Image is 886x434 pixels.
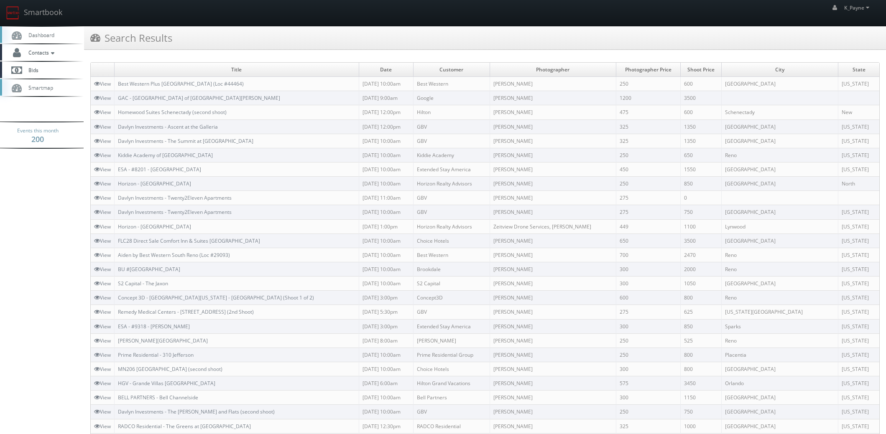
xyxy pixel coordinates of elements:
td: 300 [616,391,680,405]
td: [PERSON_NAME] [490,362,616,376]
a: Concept 3D - [GEOGRAPHIC_DATA][US_STATE] - [GEOGRAPHIC_DATA] (Shoot 1 of 2) [118,294,314,301]
a: Davlyn Investments - Ascent at the Galleria [118,123,218,130]
td: 1100 [680,219,722,233]
a: View [94,408,111,415]
td: 450 [616,162,680,176]
td: [GEOGRAPHIC_DATA] [722,391,838,405]
a: BU #[GEOGRAPHIC_DATA] [118,266,180,273]
td: [US_STATE] [838,248,879,262]
a: View [94,166,111,173]
td: [GEOGRAPHIC_DATA] [722,362,838,376]
td: [US_STATE] [838,277,879,291]
a: View [94,194,111,201]
td: [PERSON_NAME] [490,105,616,119]
td: [GEOGRAPHIC_DATA] [722,177,838,191]
td: 325 [616,134,680,148]
td: 2470 [680,248,722,262]
td: [GEOGRAPHIC_DATA] [722,77,838,91]
td: [PERSON_NAME] [490,91,616,105]
td: [DATE] 10:00am [359,148,413,162]
td: [DATE] 3:00pm [359,319,413,333]
strong: 200 [31,134,44,144]
td: [US_STATE] [838,419,879,433]
td: RADCO Residential [413,419,490,433]
td: Horizon Realty Advisors [413,219,490,233]
td: Reno [722,333,838,348]
td: 250 [616,148,680,162]
td: [US_STATE] [838,233,879,248]
td: S2 Capital [413,277,490,291]
a: ESA - #8201 - [GEOGRAPHIC_DATA] [118,166,201,173]
td: 1350 [680,119,722,134]
a: FLC28 Direct Sale Comfort Inn & Suites [GEOGRAPHIC_DATA] [118,237,260,244]
td: [DATE] 1:00pm [359,219,413,233]
td: GBV [413,134,490,148]
td: [PERSON_NAME] [490,305,616,319]
td: 300 [616,277,680,291]
td: North [838,177,879,191]
td: [PERSON_NAME] [490,162,616,176]
td: [GEOGRAPHIC_DATA] [722,419,838,433]
a: View [94,94,111,102]
td: [DATE] 11:00am [359,191,413,205]
td: [US_STATE][GEOGRAPHIC_DATA] [722,305,838,319]
td: [DATE] 10:00am [359,248,413,262]
a: Remedy Medical Centers - [STREET_ADDRESS] (2nd Shoot) [118,308,254,315]
td: Reno [722,148,838,162]
td: 1350 [680,134,722,148]
a: Prime Residential - 310 Jefferson [118,351,194,358]
td: 475 [616,105,680,119]
td: 650 [680,148,722,162]
td: [GEOGRAPHIC_DATA] [722,119,838,134]
td: 300 [616,262,680,276]
td: [US_STATE] [838,319,879,333]
td: GBV [413,191,490,205]
td: [US_STATE] [838,333,879,348]
td: 850 [680,177,722,191]
td: 2000 [680,262,722,276]
span: Events this month [17,127,59,135]
td: Hilton Grand Vacations [413,376,490,391]
td: [DATE] 10:00am [359,348,413,362]
td: [GEOGRAPHIC_DATA] [722,277,838,291]
td: 800 [680,291,722,305]
td: 275 [616,205,680,219]
a: BELL PARTNERS - Bell Channelside [118,394,198,401]
td: 250 [616,177,680,191]
td: 250 [616,77,680,91]
td: 449 [616,219,680,233]
td: [DATE] 10:00am [359,162,413,176]
td: [PERSON_NAME] [490,233,616,248]
a: Aiden by Best Western South Reno (Loc #29093) [118,251,230,259]
td: Horizon Realty Advisors [413,177,490,191]
td: [US_STATE] [838,148,879,162]
td: [US_STATE] [838,391,879,405]
td: Customer [413,63,490,77]
td: 1000 [680,419,722,433]
a: View [94,294,111,301]
td: 750 [680,405,722,419]
td: Reno [722,262,838,276]
span: Dashboard [24,31,54,38]
a: View [94,80,111,87]
a: View [94,380,111,387]
td: 250 [616,348,680,362]
td: 325 [616,419,680,433]
a: View [94,423,111,430]
td: State [838,63,879,77]
a: View [94,223,111,230]
td: 750 [680,205,722,219]
td: 1550 [680,162,722,176]
td: 325 [616,119,680,134]
td: [US_STATE] [838,219,879,233]
a: View [94,137,111,145]
td: Title [115,63,359,77]
span: Contacts [24,49,56,56]
td: [DATE] 10:00am [359,77,413,91]
td: Photographer [490,63,616,77]
td: [US_STATE] [838,205,879,219]
td: 1200 [616,91,680,105]
td: Zeitview Drone Services, [PERSON_NAME] [490,219,616,233]
td: Lynwood [722,219,838,233]
td: [GEOGRAPHIC_DATA] [722,134,838,148]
